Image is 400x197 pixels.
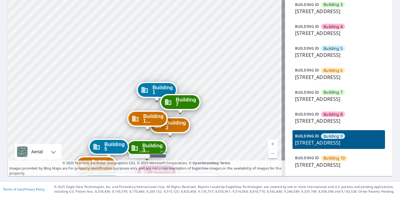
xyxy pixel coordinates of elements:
[323,111,342,117] span: Building 8
[143,114,163,123] span: Building 1...
[323,24,342,30] span: Building 4
[323,89,342,95] span: Building 7
[7,160,285,176] p: Images provided by Bing Maps are for property identification purposes only and are not a represen...
[127,111,168,130] div: Dropped pin, building Building 10, Commercial property, 9614 River Road Richmond, VA 23229
[127,140,167,159] div: Dropped pin, building Building 3, Commercial property, 9614 River Road Richmond, VA 23229
[295,139,382,146] p: [STREET_ADDRESS]
[220,160,230,165] a: Terms
[104,142,125,151] span: Building 5
[150,117,190,136] div: Dropped pin, building Building 2, Commercial property, 9614 River Road Richmond, VA 23229
[54,185,397,194] p: © 2025 Eagle View Technologies, Inc. and Pictometry International Corp. All Rights Reserved. Repo...
[295,7,382,15] p: [STREET_ADDRESS]
[92,160,112,169] span: Building 6
[24,187,45,191] a: Privacy Policy
[295,46,319,51] p: BUILDING ID
[323,155,345,161] span: Building 10
[3,187,22,191] a: Terms of Use
[268,149,277,158] a: Current Level 18, Zoom Out
[88,139,129,158] div: Dropped pin, building Building 5, Commercial property, 9614 River Road Richmond, VA 23229
[295,67,319,73] p: BUILDING ID
[295,117,382,125] p: [STREET_ADDRESS]
[142,143,163,153] span: Building 3
[295,51,382,59] p: [STREET_ADDRESS]
[137,82,177,101] div: Dropped pin, building Building 1, Commercial property, 9614 River Road Richmond, VA 23229
[323,2,342,7] span: Building 3
[295,90,319,95] p: BUILDING ID
[295,133,319,139] p: BUILDING ID
[295,29,382,37] p: [STREET_ADDRESS]
[295,155,319,160] p: BUILDING ID
[76,156,116,175] div: Dropped pin, building Building 6, Commercial property, 9614 River Road Richmond, VA 23229
[176,97,196,107] span: Building 7
[15,144,62,160] div: Aerial
[166,121,186,130] span: Building 2
[268,140,277,149] a: Current Level 18, Zoom In
[323,67,342,73] span: Building 6
[323,46,342,52] span: Building 5
[192,160,219,165] a: OpenStreetMap
[29,144,45,160] div: Aerial
[3,187,45,191] p: |
[323,133,342,139] span: Building 9
[295,95,382,103] p: [STREET_ADDRESS]
[62,160,230,166] span: © 2025 TomTom, Earthstar Geographics SIO, © 2025 Microsoft Corporation, ©
[295,161,382,169] p: [STREET_ADDRESS]
[160,94,200,113] div: Dropped pin, building Building 7, Commercial property, 9614 River Road Richmond, VA 23229
[152,85,173,95] span: Building 1
[295,111,319,117] p: BUILDING ID
[295,2,319,7] p: BUILDING ID
[295,24,319,29] p: BUILDING ID
[295,73,382,81] p: [STREET_ADDRESS]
